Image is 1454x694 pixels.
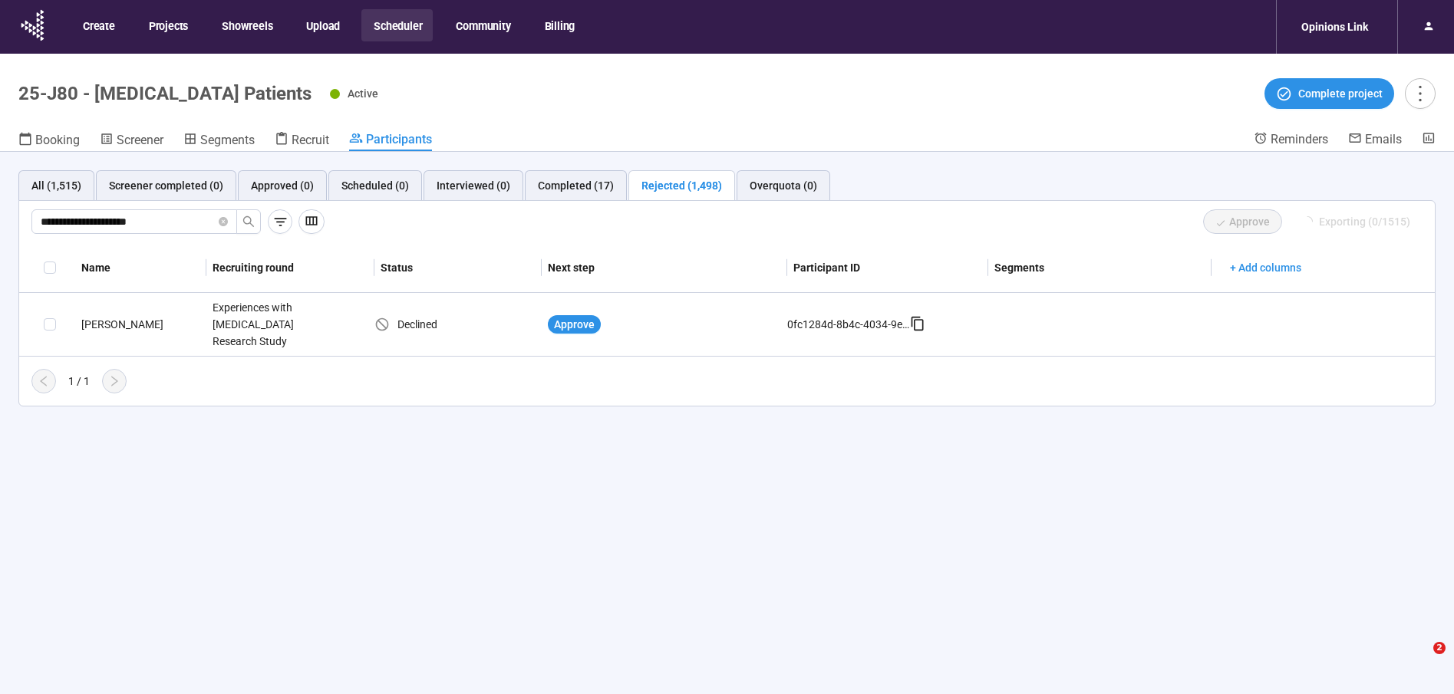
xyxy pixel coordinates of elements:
[1264,78,1394,109] button: Complete project
[1298,85,1383,102] span: Complete project
[988,243,1212,293] th: Segments
[251,177,314,194] div: Approved (0)
[787,243,988,293] th: Participant ID
[1292,12,1377,41] div: Opinions Link
[100,131,163,151] a: Screener
[1405,78,1436,109] button: more
[206,293,321,356] div: Experiences with [MEDICAL_DATA] Research Study
[75,316,207,333] div: [PERSON_NAME]
[374,243,542,293] th: Status
[542,243,787,293] th: Next step
[18,83,312,104] h1: 25-J80 - [MEDICAL_DATA] Patients
[31,177,81,194] div: All (1,515)
[219,215,228,229] span: close-circle
[18,131,80,151] a: Booking
[35,133,80,147] span: Booking
[183,131,255,151] a: Segments
[68,373,90,390] div: 1 / 1
[532,9,586,41] button: Billing
[1271,132,1328,146] span: Reminders
[1290,209,1423,234] button: Exporting (0/1515)
[1433,642,1446,654] span: 2
[1365,132,1402,146] span: Emails
[294,9,351,41] button: Upload
[366,132,432,146] span: Participants
[437,177,510,194] div: Interviewed (0)
[292,133,329,147] span: Recruit
[236,209,261,234] button: search
[1409,83,1430,104] span: more
[1218,255,1314,280] button: + Add columns
[219,217,228,226] span: close-circle
[200,133,255,147] span: Segments
[206,243,374,293] th: Recruiting round
[109,177,223,194] div: Screener completed (0)
[1302,216,1313,227] span: loading
[117,133,163,147] span: Screener
[1319,213,1410,230] span: Exporting (0/1515)
[1402,642,1439,679] iframe: Intercom live chat
[108,375,120,387] span: right
[750,177,817,194] div: Overquota (0)
[31,369,56,393] button: left
[341,177,409,194] div: Scheduled (0)
[102,369,127,393] button: right
[38,375,50,387] span: left
[75,243,207,293] th: Name
[1348,131,1402,150] a: Emails
[137,9,199,41] button: Projects
[554,316,595,333] span: Approve
[1254,131,1328,150] a: Reminders
[349,131,432,151] a: Participants
[71,9,126,41] button: Create
[275,131,329,151] a: Recruit
[348,87,378,100] span: Active
[1230,259,1301,276] span: + Add columns
[209,9,283,41] button: Showreels
[548,315,601,334] button: Approve
[361,9,433,41] button: Scheduler
[443,9,521,41] button: Community
[374,316,542,333] div: Declined
[641,177,722,194] div: Rejected (1,498)
[242,215,255,228] span: search
[538,177,614,194] div: Completed (17)
[787,316,910,333] div: 0fc1284d-8b4c-4034-9ebb-f026c241d19d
